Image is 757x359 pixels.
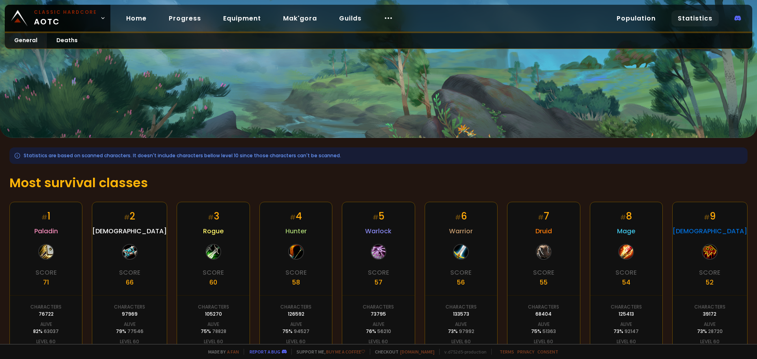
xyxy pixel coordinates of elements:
span: 56210 [377,328,391,335]
div: 8 [620,209,632,223]
span: 63037 [44,328,59,335]
a: Population [610,10,662,26]
span: 97992 [459,328,474,335]
span: 92147 [625,328,639,335]
div: Alive [373,321,384,328]
div: 73 % [613,328,639,335]
a: [DOMAIN_NAME] [400,349,434,355]
div: 73795 [371,311,386,318]
div: Score [35,268,57,277]
div: Alive [40,321,52,328]
span: Warlock [365,226,392,236]
div: 5 [373,209,384,223]
div: Score [285,268,307,277]
div: 2 [124,209,135,223]
div: 79 % [116,328,144,335]
a: Buy me a coffee [326,349,365,355]
span: v. d752d5 - production [439,349,487,355]
span: Rogue [203,226,224,236]
a: Deaths [47,33,87,48]
div: 39172 [703,311,716,318]
div: 9 [704,209,716,223]
span: 94527 [294,328,310,335]
div: Level 60 [286,338,306,345]
div: 4 [290,209,302,223]
a: Consent [537,349,558,355]
div: Alive [455,321,467,328]
a: Statistics [671,10,719,26]
div: Characters [280,303,311,311]
span: Made by [203,349,239,355]
a: Progress [162,10,207,26]
small: # [455,213,461,222]
div: 126592 [288,311,304,318]
div: Level 60 [369,338,388,345]
div: Level 60 [204,338,223,345]
div: 73 % [697,328,723,335]
div: 68404 [535,311,552,318]
div: 66 [126,277,134,287]
div: Characters [528,303,559,311]
a: Report a bug [250,349,280,355]
a: Privacy [517,349,534,355]
span: Paladin [34,226,58,236]
div: 75 % [201,328,226,335]
div: Characters [611,303,642,311]
div: Level 60 [36,338,56,345]
div: 56 [457,277,465,287]
div: 105270 [205,311,222,318]
div: 54 [622,277,630,287]
div: Characters [30,303,62,311]
div: Score [450,268,472,277]
div: Score [368,268,389,277]
span: Mage [617,226,635,236]
div: 71 [43,277,49,287]
small: # [208,213,214,222]
div: Alive [124,321,136,328]
div: Characters [114,303,145,311]
small: # [704,213,710,222]
span: 28720 [708,328,723,335]
div: Level 60 [534,338,553,345]
span: AOTC [34,9,97,28]
div: Score [699,268,720,277]
div: Score [203,268,224,277]
div: Characters [694,303,725,311]
div: 55 [540,277,548,287]
div: 6 [455,209,467,223]
div: 133573 [453,311,469,318]
small: # [41,213,47,222]
div: 73 % [448,328,474,335]
div: Score [119,268,140,277]
div: 52 [706,277,714,287]
div: Alive [538,321,550,328]
a: Equipment [217,10,267,26]
div: Alive [207,321,219,328]
a: Guilds [333,10,368,26]
div: 76 % [366,328,391,335]
div: 1 [41,209,50,223]
div: 3 [208,209,219,223]
div: Level 60 [451,338,471,345]
div: Score [533,268,554,277]
a: Classic HardcoreAOTC [5,5,110,32]
div: Score [615,268,637,277]
a: a fan [227,349,239,355]
span: Warrior [449,226,473,236]
div: Alive [704,321,716,328]
div: 125413 [619,311,634,318]
a: Terms [500,349,514,355]
div: Level 60 [700,338,720,345]
div: Alive [620,321,632,328]
h1: Most survival classes [9,173,748,192]
div: Characters [446,303,477,311]
div: 75 % [282,328,310,335]
span: Druid [535,226,552,236]
small: # [373,213,378,222]
span: 78828 [212,328,226,335]
div: 7 [538,209,549,223]
span: Support me, [291,349,365,355]
div: 60 [209,277,217,287]
a: Home [120,10,153,26]
span: [DEMOGRAPHIC_DATA] [92,226,167,236]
